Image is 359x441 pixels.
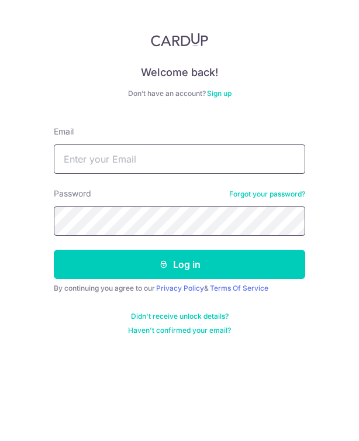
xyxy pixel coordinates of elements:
[54,126,74,137] label: Email
[207,89,232,98] a: Sign up
[54,89,305,98] div: Don’t have an account?
[54,144,305,174] input: Enter your Email
[54,284,305,293] div: By continuing you agree to our &
[229,190,305,199] a: Forgot your password?
[54,250,305,279] button: Log in
[151,33,208,47] img: CardUp Logo
[131,312,229,321] a: Didn't receive unlock details?
[156,284,204,292] a: Privacy Policy
[54,66,305,80] h4: Welcome back!
[128,326,231,335] a: Haven't confirmed your email?
[210,284,268,292] a: Terms Of Service
[54,188,91,199] label: Password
